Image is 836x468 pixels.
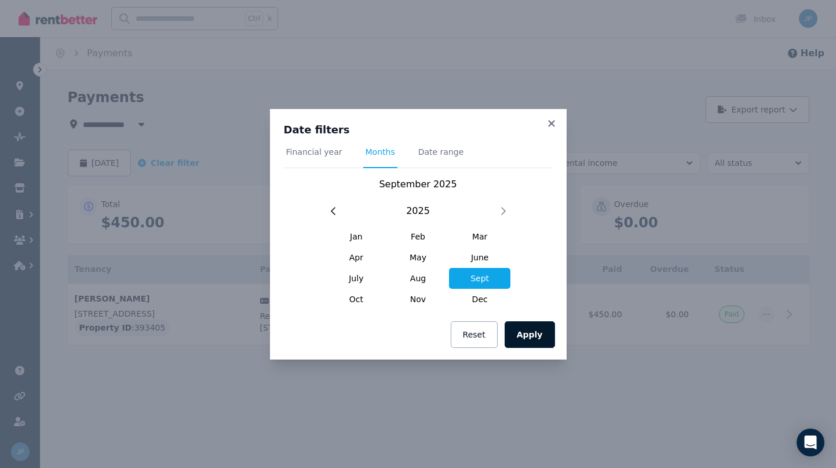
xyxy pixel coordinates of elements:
nav: Tabs [284,146,553,168]
button: Reset [451,321,498,348]
span: Date range [418,146,464,158]
h3: Date filters [284,123,553,137]
span: Apr [326,247,388,268]
span: June [449,247,511,268]
span: July [326,268,388,289]
span: Sept [449,268,511,289]
div: Open Intercom Messenger [797,429,824,456]
span: Financial year [286,146,342,158]
span: Aug [387,268,449,289]
button: Apply [505,321,555,348]
span: Jan [326,226,388,247]
span: Oct [326,289,388,310]
span: Mar [449,226,511,247]
span: Nov [387,289,449,310]
span: Dec [449,289,511,310]
span: 2025 [406,204,430,218]
span: Feb [387,226,449,247]
span: Months [366,146,395,158]
span: September 2025 [379,179,457,190]
span: May [387,247,449,268]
